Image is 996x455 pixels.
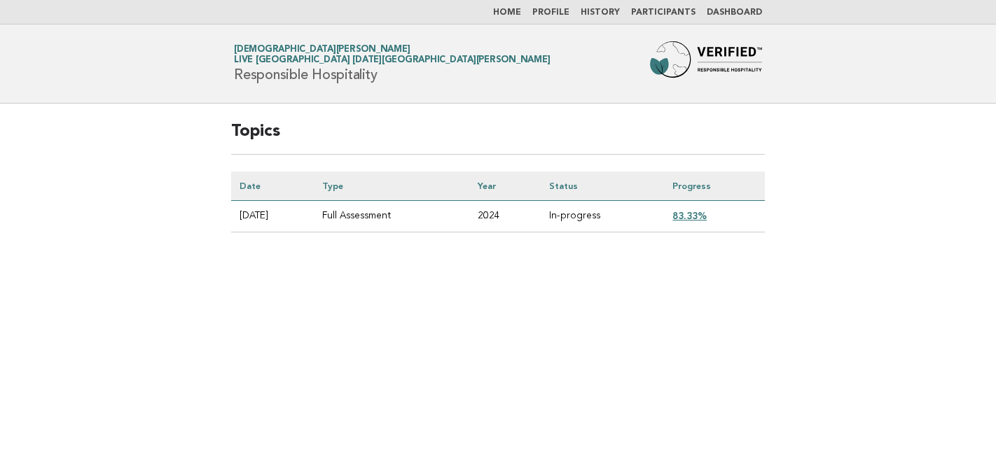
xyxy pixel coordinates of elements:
td: In-progress [541,201,664,232]
a: Dashboard [707,8,762,17]
img: Forbes Travel Guide [650,41,762,86]
a: Profile [532,8,569,17]
td: 2024 [469,201,541,232]
th: Status [541,171,664,201]
th: Year [469,171,541,201]
span: Live [GEOGRAPHIC_DATA] [DATE][GEOGRAPHIC_DATA][PERSON_NAME] [234,56,550,65]
th: Type [314,171,469,201]
a: Home [493,8,521,17]
a: 83.33% [672,210,707,221]
td: Full Assessment [314,201,469,232]
a: Participants [631,8,696,17]
th: Progress [664,171,765,201]
a: [DEMOGRAPHIC_DATA][PERSON_NAME]Live [GEOGRAPHIC_DATA] [DATE][GEOGRAPHIC_DATA][PERSON_NAME] [234,45,550,64]
td: [DATE] [231,201,314,232]
h1: Responsible Hospitality [234,45,550,82]
h2: Topics [231,120,765,155]
a: History [581,8,620,17]
th: Date [231,171,314,201]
